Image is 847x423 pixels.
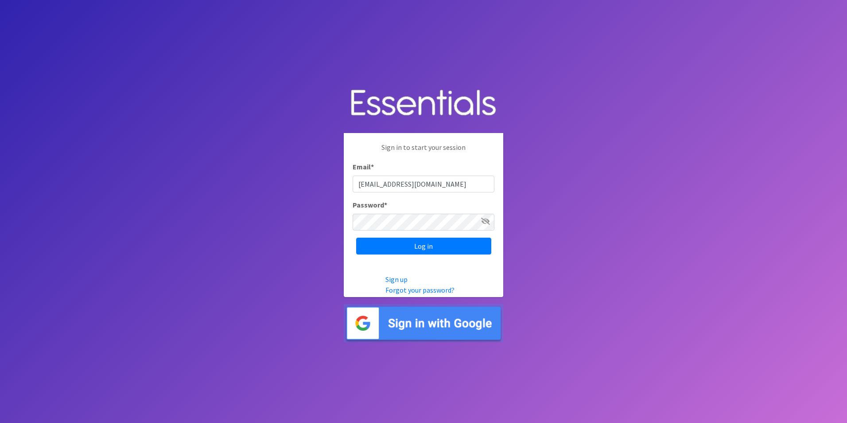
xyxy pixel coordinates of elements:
[353,200,387,210] label: Password
[385,286,455,294] a: Forgot your password?
[344,304,503,343] img: Sign in with Google
[353,161,374,172] label: Email
[384,200,387,209] abbr: required
[353,142,494,161] p: Sign in to start your session
[385,275,408,284] a: Sign up
[356,238,491,255] input: Log in
[344,81,503,126] img: Human Essentials
[371,162,374,171] abbr: required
